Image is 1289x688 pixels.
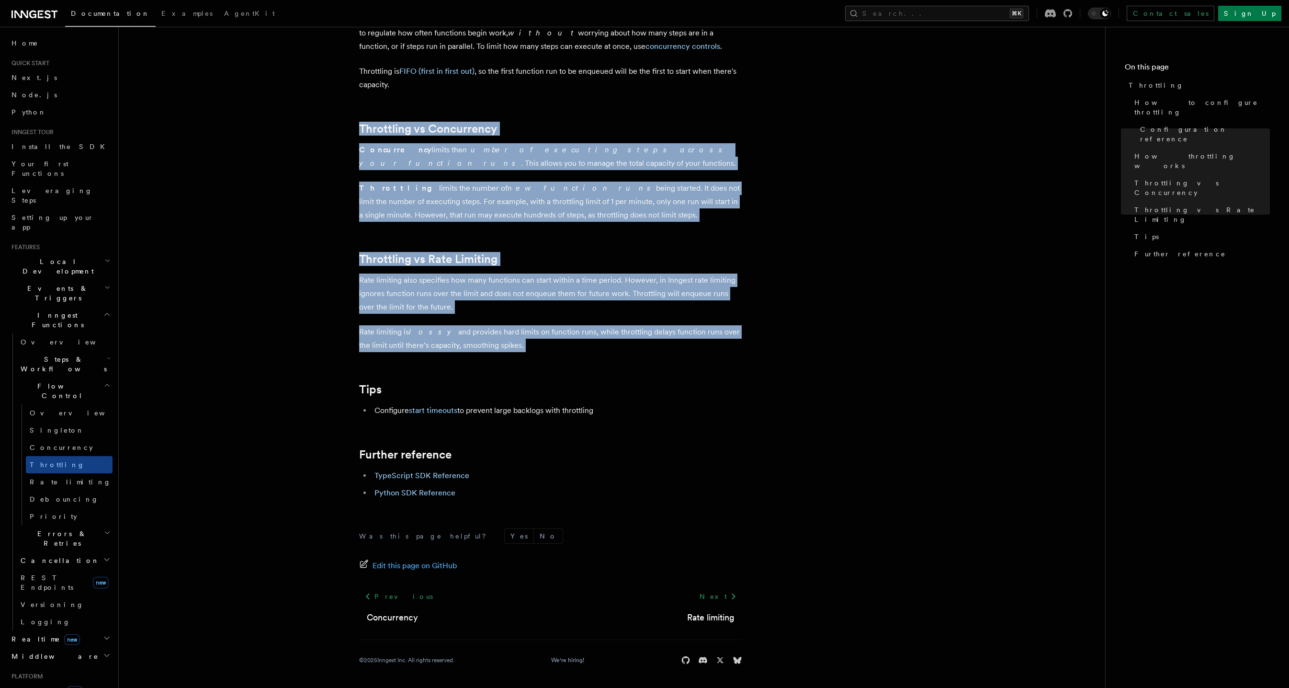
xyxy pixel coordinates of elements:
[8,103,113,121] a: Python
[17,525,113,552] button: Errors & Retries
[11,91,57,99] span: Node.js
[8,652,99,661] span: Middleware
[359,182,742,222] p: limits the number of being started. It does not limit the number of executing steps. For example,...
[11,214,94,231] span: Setting up your app
[26,456,113,473] a: Throttling
[374,488,455,497] a: Python SDK Reference
[359,65,742,92] p: Throttling is , so the first function run to be enqueued will be the first to start when there's ...
[30,495,99,503] span: Debouncing
[8,59,49,67] span: Quick start
[8,307,113,333] button: Inngest Functions
[8,128,54,136] span: Inngest tour
[409,406,457,415] a: start timeouts
[372,404,742,417] li: Configure to prevent large backlogs with throttling
[8,634,80,644] span: Realtime
[17,404,113,525] div: Flow Control
[30,426,84,434] span: Singleton
[551,656,584,664] a: We're hiring!
[367,611,418,624] a: Concurrency
[8,209,113,236] a: Setting up your app
[1218,6,1281,21] a: Sign Up
[359,13,742,53] p: Note that throttling only applies to function run starts. It does not apply to steps within a fun...
[1129,80,1184,90] span: Throttling
[17,569,113,596] a: REST Endpointsnew
[645,42,720,51] a: concurrency controls
[17,552,113,569] button: Cancellation
[359,252,498,266] a: Throttling vs Rate Limiting
[93,577,109,588] span: new
[17,333,113,351] a: Overview
[21,601,84,608] span: Versioning
[508,28,578,37] em: without
[1134,205,1270,224] span: Throttling vs Rate Limiting
[218,3,281,26] a: AgentKit
[1131,94,1270,121] a: How to configure throttling
[359,122,497,136] a: Throttling vs Concurrency
[156,3,218,26] a: Examples
[1010,9,1023,18] kbd: ⌘K
[8,34,113,52] a: Home
[30,409,128,417] span: Overview
[8,310,103,330] span: Inngest Functions
[359,145,431,154] strong: Concurrency
[359,588,438,605] a: Previous
[359,383,382,396] a: Tips
[26,422,113,439] a: Singleton
[845,6,1029,21] button: Search...⌘K
[1140,125,1270,144] span: Configuration reference
[65,3,156,27] a: Documentation
[17,556,100,565] span: Cancellation
[64,634,80,645] span: new
[359,183,439,193] strong: Throttling
[359,143,742,170] p: limits the . This allows you to manage the total capacity of your functions.
[17,529,104,548] span: Errors & Retries
[21,618,70,626] span: Logging
[359,448,452,461] a: Further reference
[8,138,113,155] a: Install the SDK
[1134,249,1226,259] span: Further reference
[359,531,493,541] p: Was this page helpful?
[359,145,728,168] em: number of executing steps across your function runs
[1134,178,1270,197] span: Throttling vs Concurrency
[8,280,113,307] button: Events & Triggers
[26,491,113,508] a: Debouncing
[399,67,475,76] a: FIFO (first in first out)
[11,108,46,116] span: Python
[26,508,113,525] a: Priority
[17,355,107,374] span: Steps & Workflows
[30,444,93,451] span: Concurrency
[17,351,113,378] button: Steps & Workflows
[505,529,533,543] button: Yes
[8,648,113,665] button: Middleware
[1134,98,1270,117] span: How to configure throttling
[8,257,104,276] span: Local Development
[8,86,113,103] a: Node.js
[534,529,563,543] button: No
[1127,6,1214,21] a: Contact sales
[373,559,457,573] span: Edit this page on GitHub
[26,404,113,422] a: Overview
[30,513,77,520] span: Priority
[8,155,113,182] a: Your first Functions
[8,333,113,631] div: Inngest Functions
[11,143,111,150] span: Install the SDK
[11,38,38,48] span: Home
[1125,77,1270,94] a: Throttling
[409,327,458,336] em: lossy
[1134,151,1270,171] span: How throttling works
[8,253,113,280] button: Local Development
[359,656,454,664] div: © 2025 Inngest Inc. All rights reserved.
[224,10,275,17] span: AgentKit
[8,243,40,251] span: Features
[17,596,113,613] a: Versioning
[359,325,742,352] p: Rate limiting is and provides hard limits on function runs, while throttling delays function runs...
[687,611,735,624] a: Rate limiting
[1131,148,1270,174] a: How throttling works
[8,284,104,303] span: Events & Triggers
[161,10,213,17] span: Examples
[71,10,150,17] span: Documentation
[11,160,68,177] span: Your first Functions
[1131,245,1270,263] a: Further reference
[17,381,104,401] span: Flow Control
[30,461,85,469] span: Throttling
